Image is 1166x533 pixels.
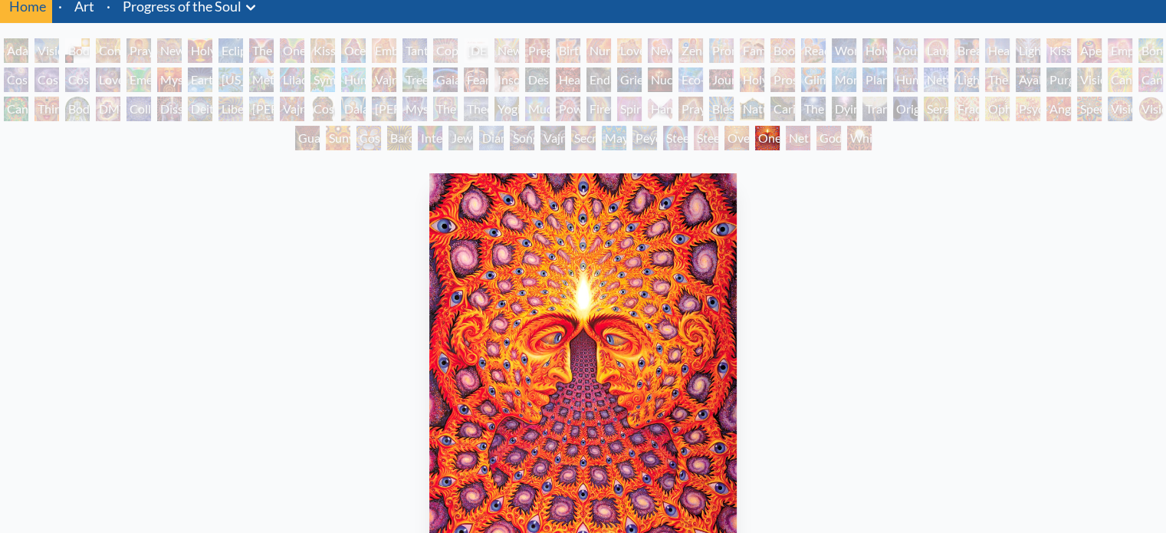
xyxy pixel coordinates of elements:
[1138,97,1163,121] div: Vision Crystal Tondo
[249,67,274,92] div: Metamorphosis
[954,97,979,121] div: Fractal Eyes
[801,38,826,63] div: Reading
[433,67,458,92] div: Gaia
[571,126,596,150] div: Secret Writing Being
[525,38,550,63] div: Pregnancy
[801,67,826,92] div: Glimpsing the Empyrean
[1108,97,1132,121] div: Vision Crystal
[556,97,580,121] div: Power to the Peaceful
[157,67,182,92] div: Mysteriosa 2
[65,97,90,121] div: Body/Mind as a Vibratory Field of Energy
[249,97,274,121] div: [PERSON_NAME]
[1077,38,1102,63] div: Aperture
[678,97,703,121] div: Praying Hands
[663,126,688,150] div: Steeplehead 1
[694,126,718,150] div: Steeplehead 2
[402,67,427,92] div: Tree & Person
[632,126,657,150] div: Peyote Being
[862,38,887,63] div: Holy Family
[862,67,887,92] div: Planetary Prayers
[985,38,1010,63] div: Healing
[786,126,810,150] div: Net of Being
[556,38,580,63] div: Birth
[280,67,304,92] div: Lilacs
[770,97,795,121] div: Caring
[65,38,90,63] div: Body, Mind, Spirit
[157,97,182,121] div: Dissectional Art for Tool's Lateralus CD
[464,38,488,63] div: [DEMOGRAPHIC_DATA] Embryo
[740,97,764,121] div: Nature of Mind
[464,97,488,121] div: Theologue
[1016,67,1040,92] div: Ayahuasca Visitation
[924,67,948,92] div: Networks
[341,67,366,92] div: Humming Bird
[709,67,734,92] div: Journey of the Wounded Healer
[586,67,611,92] div: Endarkenment
[494,38,519,63] div: Newborn
[188,67,212,92] div: Earth Energies
[1138,38,1163,63] div: Bond
[724,126,749,150] div: Oversoul
[525,97,550,121] div: Mudra
[494,97,519,121] div: Yogi & the Möbius Sphere
[847,126,872,150] div: White Light
[893,97,918,121] div: Original Face
[341,97,366,121] div: Dalai Lama
[494,67,519,92] div: Insomnia
[402,97,427,121] div: Mystic Eye
[249,38,274,63] div: The Kiss
[832,97,856,121] div: Dying
[433,97,458,121] div: The Seer
[326,126,350,150] div: Sunyata
[1077,67,1102,92] div: Vision Tree
[893,38,918,63] div: Young & Old
[1016,97,1040,121] div: Psychomicrograph of a Fractal Paisley Cherub Feather Tip
[648,97,672,121] div: Hands that See
[96,97,120,121] div: DMT - The Spirit Molecule
[709,97,734,121] div: Blessing Hand
[709,38,734,63] div: Promise
[310,38,335,63] div: Kissing
[218,97,243,121] div: Liberation Through Seeing
[525,67,550,92] div: Despair
[433,38,458,63] div: Copulating
[310,67,335,92] div: Symbiosis: Gall Wasp & Oak Tree
[1138,67,1163,92] div: Cannabis Sutra
[418,126,442,150] div: Interbeing
[678,38,703,63] div: Zena Lotus
[464,67,488,92] div: Fear
[740,67,764,92] div: Holy Fire
[770,67,795,92] div: Prostration
[157,38,182,63] div: New Man New Woman
[188,38,212,63] div: Holy Grail
[954,38,979,63] div: Breathing
[556,67,580,92] div: Headache
[4,38,28,63] div: Adam & Eve
[832,38,856,63] div: Wonder
[1046,38,1071,63] div: Kiss of the [MEDICAL_DATA]
[218,67,243,92] div: [US_STATE] Song
[1046,97,1071,121] div: Angel Skin
[126,67,151,92] div: Emerald Grail
[372,97,396,121] div: [PERSON_NAME]
[372,67,396,92] div: Vajra Horse
[34,67,59,92] div: Cosmic Artist
[985,97,1010,121] div: Ophanic Eyelash
[341,38,366,63] div: Ocean of Love Bliss
[372,38,396,63] div: Embracing
[678,67,703,92] div: Eco-Atlas
[862,97,887,121] div: Transfiguration
[356,126,381,150] div: Cosmic Elf
[954,67,979,92] div: Lightworker
[924,97,948,121] div: Seraphic Transport Docking on the Third Eye
[1108,38,1132,63] div: Empowerment
[740,38,764,63] div: Family
[34,97,59,121] div: Third Eye Tears of Joy
[540,126,565,150] div: Vajra Being
[402,38,427,63] div: Tantra
[832,67,856,92] div: Monochord
[188,97,212,121] div: Deities & Demons Drinking from the Milky Pool
[96,38,120,63] div: Contemplation
[448,126,473,150] div: Jewel Being
[310,97,335,121] div: Cosmic [DEMOGRAPHIC_DATA]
